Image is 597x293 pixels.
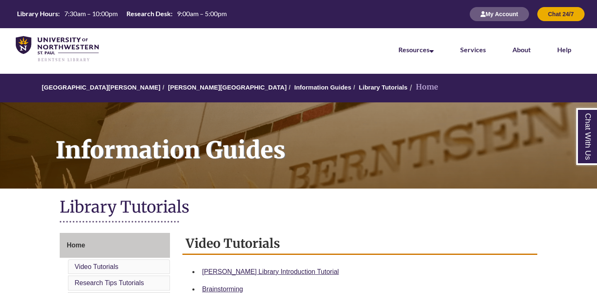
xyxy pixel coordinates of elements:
[42,84,160,91] a: [GEOGRAPHIC_DATA][PERSON_NAME]
[408,81,438,93] li: Home
[46,102,597,178] h1: Information Guides
[537,7,585,21] button: Chat 24/7
[537,10,585,17] a: Chat 24/7
[460,46,486,53] a: Services
[14,9,61,18] th: Library Hours:
[14,9,230,19] a: Hours Today
[14,9,230,18] table: Hours Today
[512,46,531,53] a: About
[177,10,227,17] span: 9:00am – 5:00pm
[75,279,144,286] a: Research Tips Tutorials
[202,268,339,275] a: [PERSON_NAME] Library Introduction Tutorial
[64,10,118,17] span: 7:30am – 10:00pm
[123,9,174,18] th: Research Desk:
[470,10,529,17] a: My Account
[168,84,286,91] a: [PERSON_NAME][GEOGRAPHIC_DATA]
[398,46,434,53] a: Resources
[16,36,99,62] img: UNWSP Library Logo
[294,84,352,91] a: Information Guides
[202,286,243,293] a: Brainstorming
[67,242,85,249] span: Home
[182,233,538,255] h2: Video Tutorials
[470,7,529,21] button: My Account
[75,263,119,270] a: Video Tutorials
[359,84,408,91] a: Library Tutorials
[557,46,571,53] a: Help
[60,197,537,219] h1: Library Tutorials
[60,233,170,258] a: Home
